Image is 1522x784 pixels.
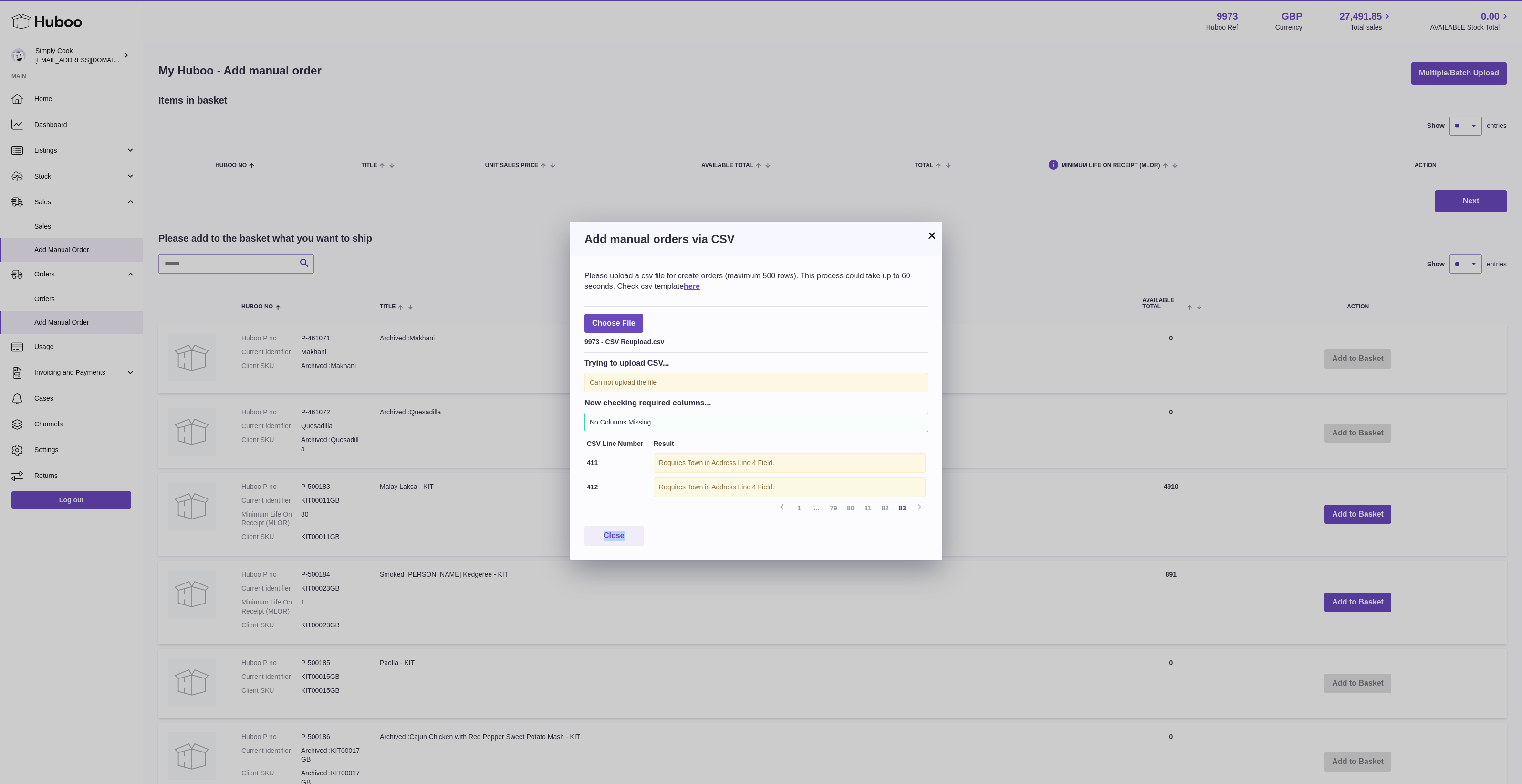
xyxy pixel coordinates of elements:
[808,499,825,517] span: ...
[859,499,876,517] a: 81
[584,358,928,368] h3: Trying to upload CSV...
[587,459,598,466] strong: 411
[587,483,598,491] strong: 412
[876,499,894,517] a: 82
[604,531,625,540] span: Close
[791,499,808,517] a: 1
[584,271,928,291] div: Please upload a csv file for create orders (maximum 500 rows). This process could take up to 60 s...
[926,230,938,241] button: ×
[584,335,928,347] div: 9973 - CSV Reupload.csv
[584,314,643,333] span: Choose File
[654,477,926,497] div: Requires Town in Address Line 4 Field.
[584,413,928,432] div: No Columns Missing
[842,499,859,517] a: 80
[584,397,928,408] h3: Now checking required columns...
[584,526,644,546] button: Close
[894,499,911,517] a: 83
[584,437,651,451] th: CSV Line Number
[584,232,928,247] h3: Add manual orders via CSV
[654,453,926,473] div: Requires Town in Address Line 4 Field.
[684,282,700,290] a: here
[825,499,842,517] a: 79
[651,437,928,451] th: Result
[584,373,928,392] div: Can not upload the file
